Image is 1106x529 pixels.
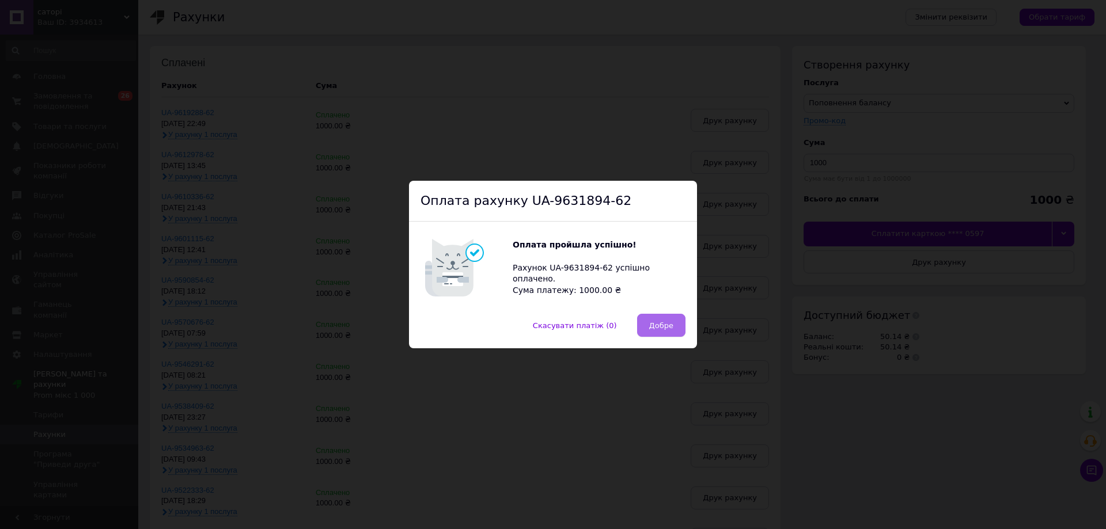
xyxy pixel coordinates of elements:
b: Оплата пройшла успішно! [513,240,637,249]
button: Скасувати платіж (0) [521,314,629,337]
button: Добре [637,314,685,337]
div: Оплата рахунку UA-9631894-62 [409,181,697,222]
span: Добре [649,321,673,330]
span: Скасувати платіж (0) [533,321,617,330]
img: Котик говорить Оплата пройшла успішно! [421,233,513,302]
div: Рахунок UA-9631894-62 успішно оплачено. Сума платежу: 1000.00 ₴ [513,239,685,296]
